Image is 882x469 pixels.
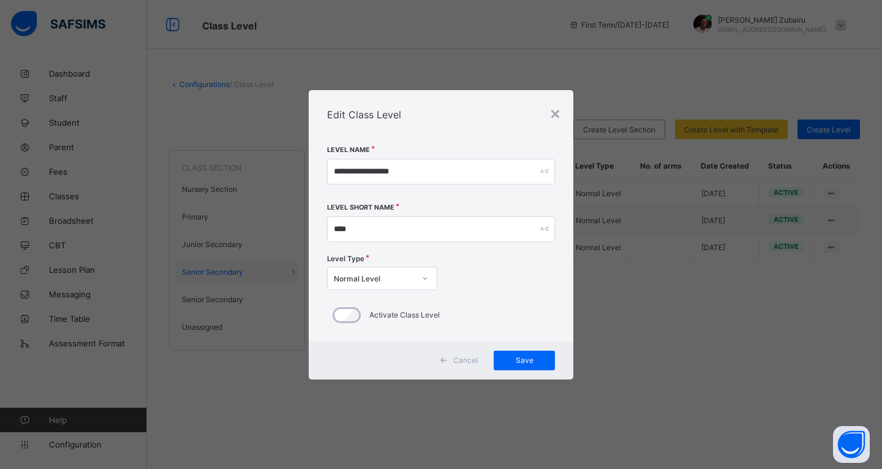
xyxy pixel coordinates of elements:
[327,146,370,154] label: Level Name
[327,254,364,263] span: Level Type
[327,109,401,121] span: Edit Class Level
[833,426,870,463] button: Open asap
[503,356,546,365] span: Save
[327,204,394,212] label: Level Short Name
[453,356,478,365] span: Cancel
[369,310,440,319] label: Activate Class Level
[334,273,415,283] div: Normal Level
[549,102,561,123] div: ×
